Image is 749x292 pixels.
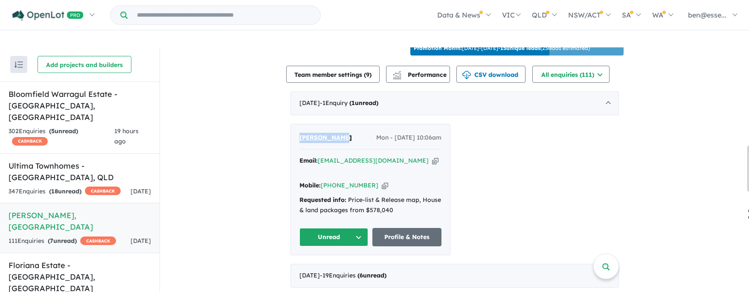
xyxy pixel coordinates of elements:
strong: ( unread) [49,187,81,195]
a: [PHONE_NUMBER] [321,181,378,189]
b: 15 unique leads [500,45,540,51]
span: 9 [366,71,369,79]
input: Try estate name, suburb, builder or developer [129,6,319,24]
button: Copy [382,181,388,190]
div: 111 Enquir ies [9,236,116,246]
img: Openlot PRO Logo White [12,10,84,21]
span: [PERSON_NAME] [299,134,352,141]
button: All enquiries (111) [532,66,610,83]
span: Mon - [DATE] 10:06am [376,133,441,143]
div: 302 Enquir ies [9,126,114,147]
span: [DATE] [131,187,151,195]
span: - 1 Enquir y [320,99,378,107]
a: Profile & Notes [372,228,441,246]
span: [DATE] [131,237,151,245]
span: 1 [351,99,355,107]
b: Promotion Month: [414,45,462,51]
span: - 19 Enquir ies [320,272,386,279]
a: [EMAIL_ADDRESS][DOMAIN_NAME] [318,157,429,164]
button: CSV download [456,66,525,83]
strong: Mobile: [299,181,321,189]
div: [DATE] [290,91,619,115]
strong: Email: [299,157,318,164]
strong: Requested info: [299,196,346,204]
button: Performance [386,66,450,83]
div: [DATE] [290,264,619,288]
button: Add projects and builders [38,56,131,73]
h5: Ultima Townhomes - [GEOGRAPHIC_DATA] , QLD [9,160,151,183]
span: CASHBACK [12,137,48,146]
h5: Bloomfield Warragul Estate - [GEOGRAPHIC_DATA] , [GEOGRAPHIC_DATA] [9,88,151,123]
img: line-chart.svg [393,71,401,76]
p: [DATE] - [DATE] - ( 23 leads estimated) [414,44,590,52]
span: 6 [360,272,363,279]
span: ben@esse... [688,11,726,19]
span: CASHBACK [85,187,121,195]
button: Team member settings (9) [286,66,380,83]
strong: ( unread) [49,127,78,135]
button: Copy [432,156,438,165]
span: 18 [51,187,58,195]
span: CASHBACK [80,237,116,245]
strong: ( unread) [48,237,77,245]
strong: ( unread) [349,99,378,107]
div: 347 Enquir ies [9,187,121,197]
span: 5 [51,127,55,135]
span: 19 hours ago [114,127,139,145]
img: bar-chart.svg [393,73,401,79]
img: sort.svg [15,61,23,68]
a: [PERSON_NAME] [299,133,352,143]
img: download icon [462,71,471,79]
button: Unread [299,228,369,246]
div: Price-list & Release map, House & land packages from $578,040 [299,195,441,216]
h5: [PERSON_NAME] , [GEOGRAPHIC_DATA] [9,210,151,233]
span: Performance [394,71,447,79]
strong: ( unread) [357,272,386,279]
span: 7 [50,237,53,245]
